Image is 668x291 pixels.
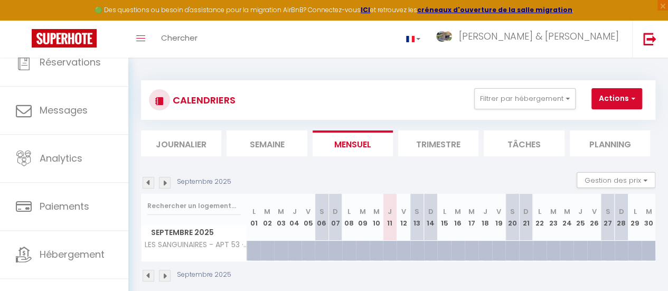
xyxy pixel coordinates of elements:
abbr: J [578,206,582,217]
abbr: D [523,206,529,217]
abbr: M [278,206,284,217]
span: Hébergement [40,248,105,261]
span: Analytics [40,152,82,165]
th: 22 [533,194,547,241]
p: Septembre 2025 [177,177,231,187]
th: 01 [247,194,261,241]
abbr: M [468,206,475,217]
a: créneaux d'ouverture de la salle migration [417,5,572,14]
li: Trimestre [398,130,478,156]
span: LES SANGUINAIRES - APT 53 · T2 Cosy Grande Terrasse – Piscine & Plage à 100m [143,241,249,249]
abbr: M [264,206,270,217]
th: 03 [274,194,288,241]
th: 02 [260,194,274,241]
button: Actions [591,88,642,109]
th: 04 [288,194,302,241]
abbr: M [645,206,652,217]
abbr: J [483,206,487,217]
abbr: M [373,206,379,217]
th: 18 [478,194,492,241]
th: 14 [424,194,438,241]
abbr: S [510,206,515,217]
abbr: L [252,206,255,217]
th: 17 [465,194,478,241]
th: 15 [437,194,451,241]
abbr: S [319,206,324,217]
abbr: J [388,206,392,217]
li: Journalier [141,130,221,156]
img: ... [436,31,452,42]
abbr: M [563,206,570,217]
abbr: V [401,206,406,217]
th: 07 [328,194,342,241]
img: Super Booking [32,29,97,48]
button: Filtrer par hébergement [474,88,576,109]
th: 24 [560,194,573,241]
th: 20 [505,194,519,241]
th: 29 [628,194,642,241]
th: 28 [615,194,628,241]
th: 08 [342,194,356,241]
abbr: S [415,206,419,217]
th: 27 [601,194,615,241]
th: 10 [370,194,383,241]
th: 21 [519,194,533,241]
th: 25 [573,194,587,241]
iframe: Chat [623,243,660,283]
th: 23 [547,194,560,241]
button: Gestion des prix [577,172,655,188]
span: Messages [40,104,88,117]
th: 05 [302,194,315,241]
abbr: L [633,206,636,217]
abbr: M [360,206,366,217]
span: Réservations [40,55,101,69]
li: Mensuel [313,130,393,156]
input: Rechercher un logement... [147,196,241,215]
abbr: L [538,206,541,217]
li: Tâches [484,130,564,156]
abbr: J [293,206,297,217]
abbr: V [306,206,311,217]
th: 30 [642,194,655,241]
a: ... [PERSON_NAME] & [PERSON_NAME] [428,21,632,58]
span: Septembre 2025 [142,225,247,240]
abbr: D [428,206,434,217]
span: Paiements [40,200,89,213]
abbr: M [455,206,461,217]
th: 09 [356,194,370,241]
abbr: M [550,206,557,217]
th: 16 [451,194,465,241]
th: 11 [383,194,397,241]
h3: CALENDRIERS [170,88,236,112]
p: Septembre 2025 [177,270,231,280]
th: 19 [492,194,506,241]
span: Chercher [161,32,197,43]
abbr: D [618,206,624,217]
th: 26 [587,194,601,241]
li: Planning [570,130,650,156]
img: logout [643,32,656,45]
abbr: L [443,206,446,217]
abbr: S [605,206,610,217]
a: Chercher [153,21,205,58]
abbr: V [591,206,596,217]
button: Ouvrir le widget de chat LiveChat [8,4,40,36]
abbr: V [496,206,501,217]
abbr: D [333,206,338,217]
span: [PERSON_NAME] & [PERSON_NAME] [459,30,619,43]
li: Semaine [227,130,307,156]
a: ICI [361,5,370,14]
th: 12 [397,194,410,241]
abbr: L [347,206,351,217]
th: 13 [410,194,424,241]
th: 06 [315,194,328,241]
